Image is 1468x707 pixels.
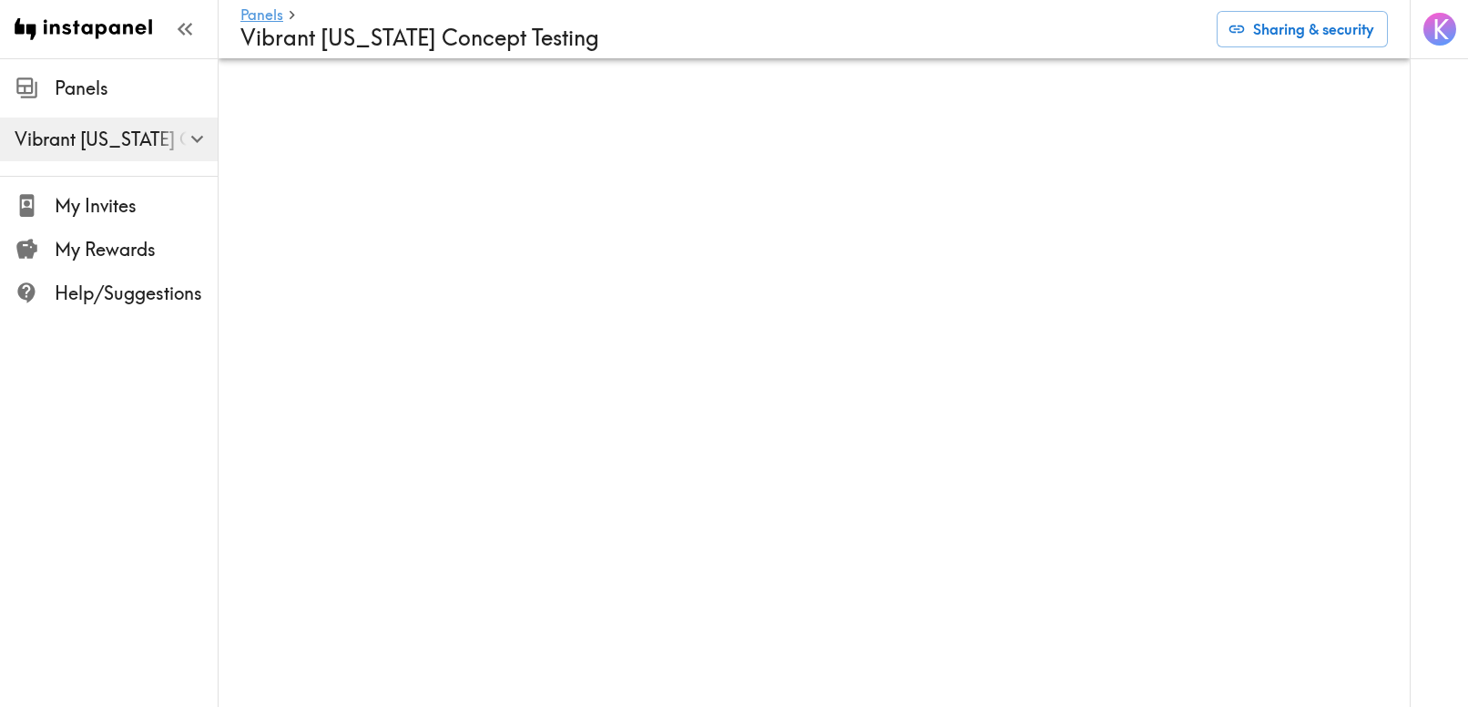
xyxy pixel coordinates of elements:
[55,237,218,262] span: My Rewards
[15,127,218,152] span: Vibrant [US_STATE] Concept Testing
[240,25,1202,51] h4: Vibrant [US_STATE] Concept Testing
[1217,11,1388,47] button: Sharing & security
[240,7,283,25] a: Panels
[1422,11,1458,47] button: K
[1432,14,1449,46] span: K
[55,76,218,101] span: Panels
[15,127,218,152] div: Vibrant Arizona Concept Testing
[55,193,218,219] span: My Invites
[55,281,218,306] span: Help/Suggestions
